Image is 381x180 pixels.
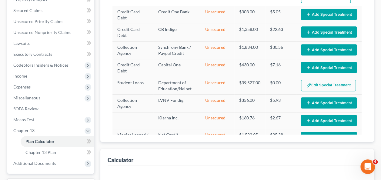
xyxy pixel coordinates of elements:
[301,62,357,73] button: Add Special Treatment
[13,41,30,46] span: Lawsuits
[8,5,94,16] a: Secured Claims
[13,62,69,68] span: Codebtors Insiders & Notices
[112,24,153,41] td: Credit Card Debt
[153,6,200,24] td: Credit One Bank
[301,97,357,108] button: Add Special Treatment
[301,115,357,126] button: Add Special Treatment
[25,150,56,155] span: Chapter 13 Plan
[13,30,71,35] span: Unsecured Nonpriority Claims
[301,9,357,20] button: Add Special Treatment
[301,26,357,38] button: Add Special Treatment
[13,52,52,57] span: Executory Contracts
[153,24,200,41] td: CB Indigo
[234,24,265,41] td: $1,358.00
[265,59,296,77] td: $7.16
[234,77,265,94] td: $39,527.00
[13,73,27,78] span: Income
[13,84,31,89] span: Expenses
[8,49,94,60] a: Executory Contracts
[301,80,356,91] button: Edit Special Treatment
[112,77,153,94] td: Student Loans
[108,156,133,164] div: Calculator
[265,42,296,59] td: $30.56
[153,95,200,112] td: LVNV Fundig
[8,103,94,114] a: SOFA Review
[153,59,200,77] td: Capital One
[265,112,296,129] td: $2.67
[200,95,234,112] td: Unsecured
[301,44,357,55] button: Add Special Treatment
[265,24,296,41] td: $22.63
[360,159,375,174] iframe: Intercom live chat
[112,95,153,112] td: Collection Agency
[200,24,234,41] td: Unsecured
[200,42,234,59] td: Unsecured
[153,42,200,59] td: Synchrony Bank / Paypal Credit
[234,112,265,129] td: $160.76
[153,112,200,129] td: Klarna Inc.
[234,42,265,59] td: $1,834.00
[13,106,38,111] span: SOFA Review
[13,95,40,100] span: Miscellaneous
[13,19,63,24] span: Unsecured Priority Claims
[234,95,265,112] td: $356.00
[112,42,153,59] td: Collection Agency
[8,27,94,38] a: Unsecured Nonpriority Claims
[112,6,153,24] td: Credit Card Debt
[13,8,42,13] span: Secured Claims
[13,161,56,166] span: Additional Documents
[265,6,296,24] td: $5.05
[8,38,94,49] a: Lawsuits
[234,6,265,24] td: $303.00
[301,132,357,143] button: Add Special Treatment
[8,16,94,27] a: Unsecured Priority Claims
[306,83,311,88] img: edit-pencil-c1479a1de80d8dea1e2430c2f745a3c6a07e9d7aa2eeffe225670001d78357a8.svg
[200,6,234,24] td: Unsecured
[265,129,296,147] td: $25.38
[200,112,234,129] td: Unsecured
[112,59,153,77] td: Credit Card Debt
[21,147,94,158] a: Chapter 13 Plan
[153,129,200,147] td: Net Credit
[265,95,296,112] td: $5.93
[153,77,200,94] td: Department of Education/Nelnet
[234,59,265,77] td: $430.00
[373,159,378,164] span: 6
[265,77,296,94] td: $0.00
[200,59,234,77] td: Unsecured
[21,136,94,147] a: Plan Calculator
[234,129,265,147] td: $1,522.95
[200,129,234,147] td: Unsecured
[112,129,153,147] td: Monies Loaned / Advanced
[13,117,34,122] span: Means Test
[200,77,234,94] td: Unsecured
[25,139,55,144] span: Plan Calculator
[13,128,35,133] span: Chapter 13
